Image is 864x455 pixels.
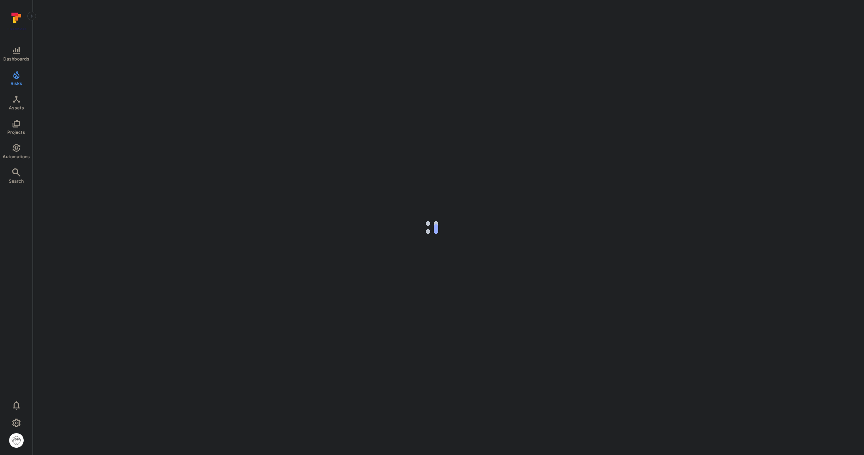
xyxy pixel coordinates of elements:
[3,154,30,159] span: Automations
[29,13,34,19] i: Expand navigation menu
[27,12,36,20] button: Expand navigation menu
[9,178,24,184] span: Search
[9,105,24,110] span: Assets
[9,433,24,448] img: ACg8ocIqQenU2zSVn4varczOTTpfOuOTqpqMYkpMWRLjejB-DtIEo7w=s96-c
[3,56,30,62] span: Dashboards
[7,129,25,135] span: Projects
[9,433,24,448] div: Justin Kim
[11,81,22,86] span: Risks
